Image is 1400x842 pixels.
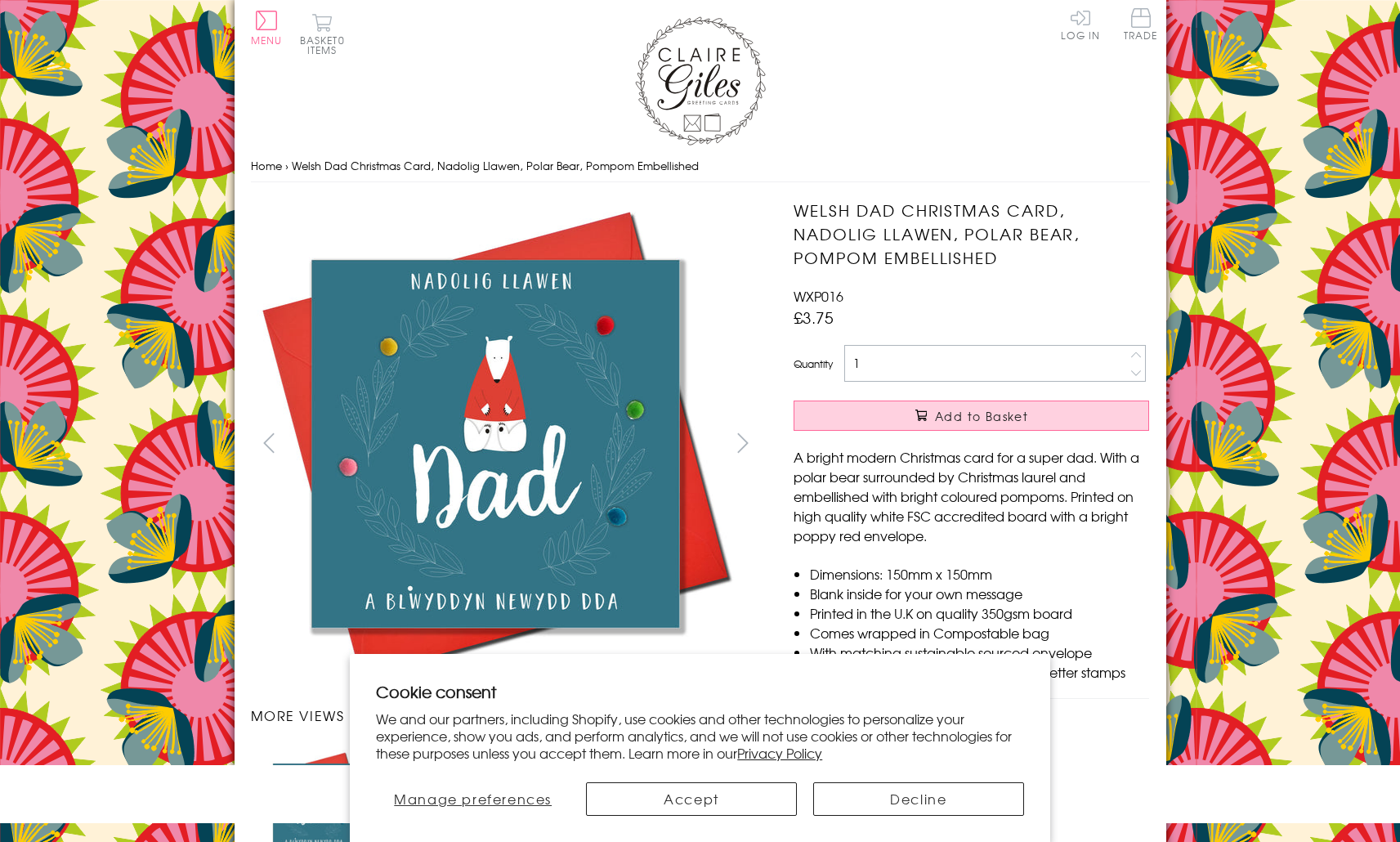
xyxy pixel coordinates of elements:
[1061,8,1100,40] a: Log In
[794,447,1149,545] p: A bright modern Christmas card for a super dad. With a polar bear surrounded by Christmas laurel ...
[794,306,834,329] span: £3.75
[250,199,740,689] img: Welsh Dad Christmas Card, Nadolig Llawen, Polar Bear, Pompom Embellished
[1124,8,1158,43] a: Trade
[794,401,1149,431] button: Add to Basket
[251,33,283,47] span: Menu
[794,199,1149,269] h1: Welsh Dad Christmas Card, Nadolig Llawen, Polar Bear, Pompom Embellished
[737,743,822,763] a: Privacy Policy
[300,13,345,55] button: Basket0 items
[376,710,1024,761] p: We and our partners, including Shopify, use cookies and other technologies to personalize your ex...
[794,286,843,306] span: WXP016
[292,158,699,173] span: Welsh Dad Christmas Card, Nadolig Llawen, Polar Bear, Pompom Embellished
[251,150,1150,183] nav: breadcrumbs
[724,424,761,461] button: next
[810,603,1149,623] li: Printed in the U.K on quality 350gsm board
[810,643,1149,662] li: With matching sustainable sourced envelope
[635,16,766,146] img: Claire Giles Greetings Cards
[376,680,1024,703] h2: Cookie consent
[251,705,762,725] h3: More views
[251,11,283,45] button: Menu
[935,408,1028,424] span: Add to Basket
[251,424,288,461] button: prev
[761,199,1251,689] img: Welsh Dad Christmas Card, Nadolig Llawen, Polar Bear, Pompom Embellished
[394,789,552,808] span: Manage preferences
[307,33,345,57] span: 0 items
[1124,8,1158,40] span: Trade
[376,782,570,816] button: Manage preferences
[813,782,1024,816] button: Decline
[810,584,1149,603] li: Blank inside for your own message
[251,158,282,173] a: Home
[285,158,288,173] span: ›
[794,356,833,371] label: Quantity
[810,564,1149,584] li: Dimensions: 150mm x 150mm
[810,623,1149,643] li: Comes wrapped in Compostable bag
[586,782,797,816] button: Accept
